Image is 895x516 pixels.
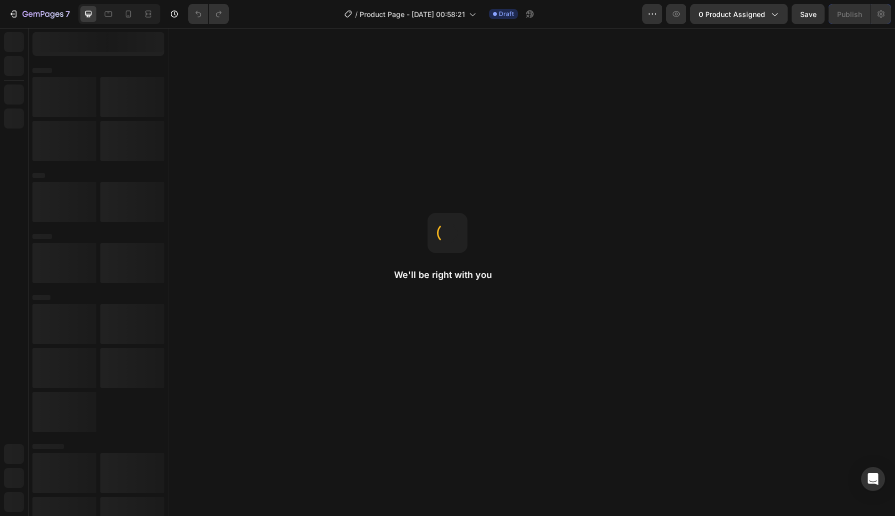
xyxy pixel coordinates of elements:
[829,4,871,24] button: Publish
[360,9,465,19] span: Product Page - [DATE] 00:58:21
[499,9,514,18] span: Draft
[4,4,74,24] button: 7
[690,4,788,24] button: 0 product assigned
[861,467,885,491] div: Open Intercom Messenger
[394,269,501,281] h2: We'll be right with you
[188,4,229,24] div: Undo/Redo
[699,9,765,19] span: 0 product assigned
[65,8,70,20] p: 7
[800,10,817,18] span: Save
[792,4,825,24] button: Save
[837,9,862,19] div: Publish
[355,9,358,19] span: /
